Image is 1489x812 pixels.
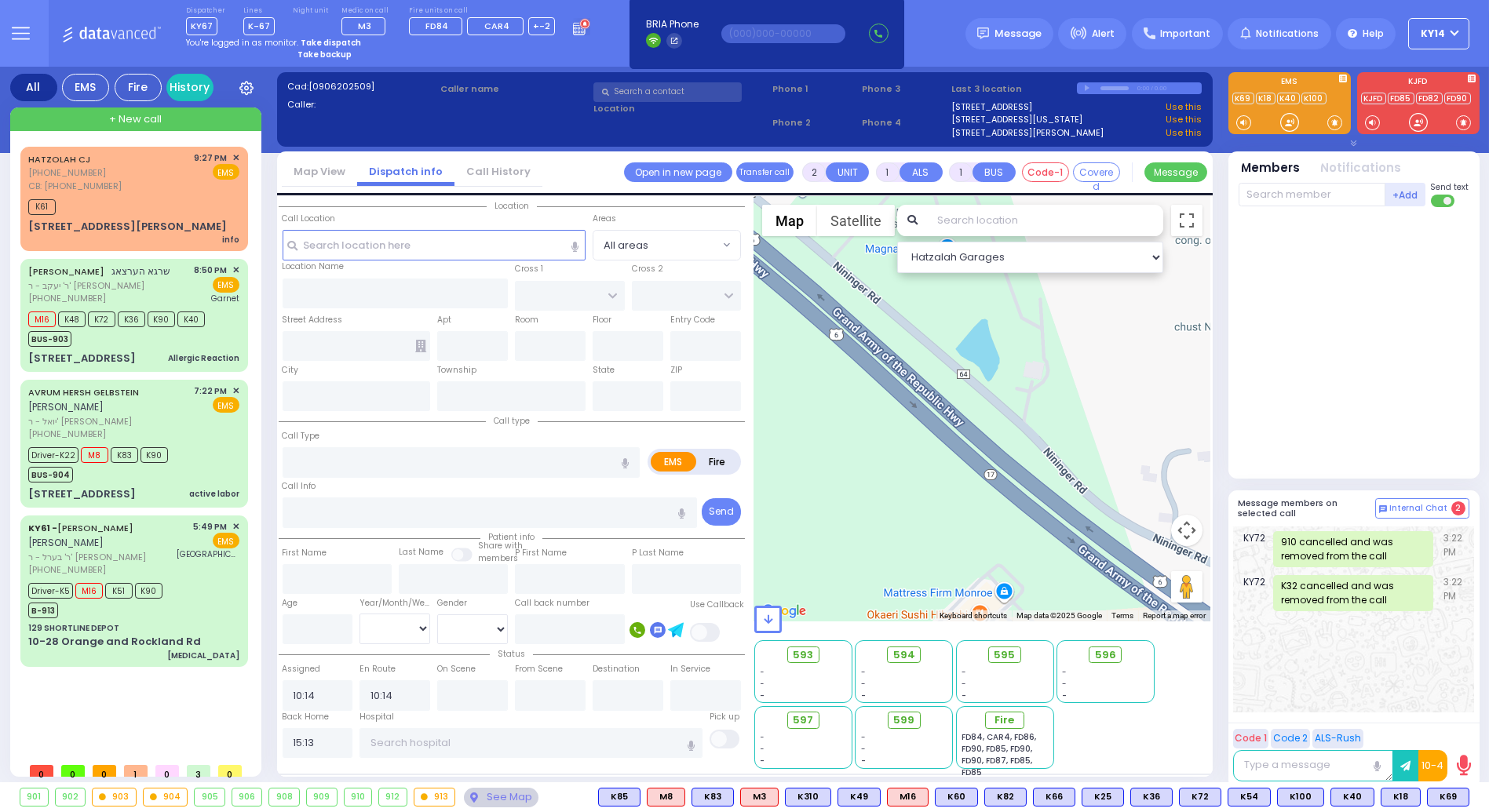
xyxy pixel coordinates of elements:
[761,678,765,690] span: -
[893,712,914,728] span: 599
[593,231,718,259] span: All areas
[1390,503,1448,514] span: Internal Chat
[1033,788,1075,807] div: BLS
[977,27,989,39] img: message.svg
[359,597,430,610] div: Year/Month/Week/Day
[437,597,467,610] label: Gender
[359,728,702,758] input: Search hospital
[20,788,48,806] div: 901
[194,521,228,533] span: 5:49 PM
[1408,18,1469,49] button: KY14
[887,788,929,807] div: ALS
[935,788,978,807] div: K60
[593,213,616,225] label: Areas
[28,279,171,293] span: ר' יעקב - ר' [PERSON_NAME]
[692,788,734,807] div: BLS
[283,547,327,559] label: First Name
[478,540,523,552] small: Share with
[297,49,352,60] strong: Take backup
[695,452,739,472] label: Fire
[28,603,58,618] span: B-913
[56,788,86,806] div: 902
[283,480,316,493] label: Call Info
[1273,531,1434,567] div: 910 cancelled and was removed from the call
[283,663,321,675] label: Assigned
[437,663,476,675] label: On Scene
[887,788,929,807] div: M16
[758,601,810,621] img: Google
[28,447,78,463] span: Driver-K22
[437,314,451,326] label: Apt
[1451,501,1465,515] span: 2
[710,711,739,723] label: Pick up
[189,488,239,500] div: active labor
[785,788,831,807] div: BLS
[283,230,586,260] input: Search location here
[1256,27,1319,41] span: Notifications
[862,116,946,129] span: Phone 4
[487,200,537,212] span: Location
[269,788,299,806] div: 908
[1144,162,1207,182] button: Message
[533,20,550,32] span: +-2
[28,522,133,534] a: [PERSON_NAME]
[166,74,213,101] a: History
[593,82,742,102] input: Search a contact
[702,498,741,526] button: Send
[282,164,357,179] a: Map View
[112,264,171,278] span: שרגא הערצאג
[794,647,814,663] span: 593
[670,663,710,675] label: In Service
[28,331,71,347] span: BUS-903
[740,788,779,807] div: M3
[1095,647,1116,663] span: 596
[490,648,533,660] span: Status
[301,37,361,49] strong: Take dispatch
[358,20,371,32] span: M3
[740,788,779,807] div: ALS
[1062,666,1067,678] span: -
[10,74,57,101] div: All
[211,293,239,304] span: Garnet
[155,765,179,777] span: 0
[1228,788,1271,807] div: K54
[598,788,640,807] div: BLS
[28,536,104,549] span: [PERSON_NAME]
[399,546,443,559] label: Last Name
[1431,181,1469,193] span: Send text
[1228,78,1351,89] label: EMS
[28,311,56,327] span: M16
[1363,27,1384,41] span: Help
[1092,27,1115,41] span: Alert
[480,531,542,543] span: Patient info
[88,311,115,327] span: K72
[593,314,611,326] label: Floor
[1418,750,1447,781] button: 10-4
[28,166,106,179] span: [PHONE_NUMBER]
[817,205,895,236] button: Show satellite imagery
[861,755,866,766] span: -
[632,547,684,559] label: P Last Name
[758,601,810,621] a: Open this area in Google Maps (opens a new window)
[359,711,394,723] label: Hospital
[1416,93,1443,104] a: FD82
[1385,183,1426,206] button: +Add
[1242,159,1301,177] button: Members
[515,547,567,559] label: P First Name
[232,151,239,165] span: ✕
[1073,162,1120,182] button: Covered
[283,711,330,723] label: Back Home
[168,352,239,364] div: Allergic Reaction
[58,311,86,327] span: K48
[484,20,509,32] span: CAR4
[1427,788,1469,807] div: BLS
[28,583,73,599] span: Driver-K5
[28,428,106,440] span: [PHONE_NUMBER]
[893,647,915,663] span: 594
[1243,531,1273,567] span: KY72
[761,690,765,701] span: -
[287,80,436,93] label: Cad:
[28,415,189,428] span: יואל - ר' [PERSON_NAME]
[232,384,239,398] span: ✕
[1381,788,1421,807] div: K18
